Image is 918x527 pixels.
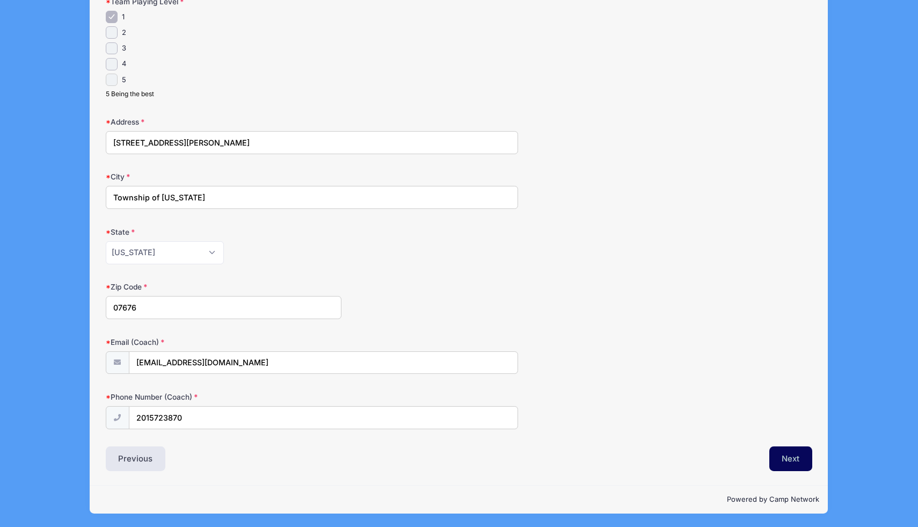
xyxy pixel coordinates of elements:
label: Phone Number (Coach) [106,392,341,402]
label: Address [106,117,341,127]
label: 5 [122,75,126,85]
label: Zip Code [106,281,341,292]
label: 4 [122,59,126,69]
label: State [106,227,341,237]
label: 2 [122,27,126,38]
label: Email (Coach) [106,337,341,348]
input: (xxx) xxx-xxxx [129,406,518,429]
label: 3 [122,43,126,54]
div: 5 Being the best [106,89,518,99]
p: Powered by Camp Network [99,494,820,505]
label: 1 [122,12,125,23]
button: Previous [106,446,166,471]
input: email@email.com [129,351,518,374]
input: xxxxx [106,296,341,319]
label: City [106,171,341,182]
button: Next [769,446,813,471]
